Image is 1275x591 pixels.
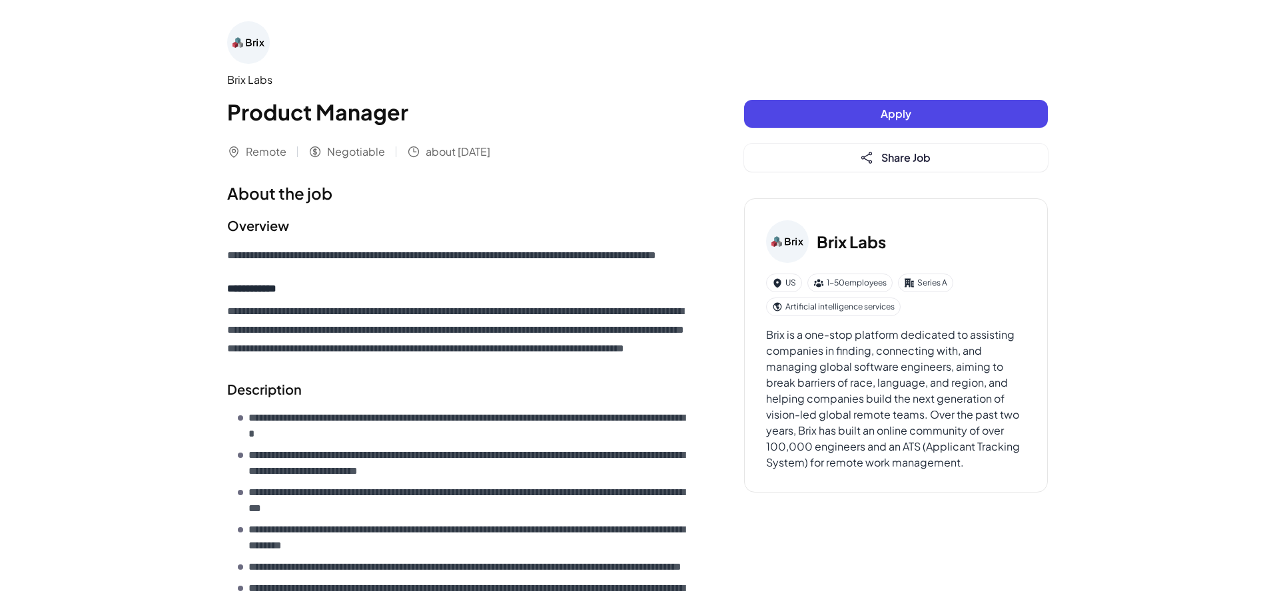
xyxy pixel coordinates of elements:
[898,274,953,292] div: Series A
[744,144,1048,172] button: Share Job
[744,100,1048,128] button: Apply
[227,72,691,88] div: Brix Labs
[766,297,901,316] div: Artificial intelligence services
[881,106,911,120] span: Apply
[227,96,691,128] h1: Product Manager
[766,220,809,263] img: Br
[807,274,893,292] div: 1-50 employees
[246,144,286,160] span: Remote
[881,150,931,164] span: Share Job
[227,21,270,64] img: Br
[766,274,802,292] div: US
[327,144,385,160] span: Negotiable
[426,144,490,160] span: about [DATE]
[227,379,691,399] h2: Description
[227,216,691,236] h2: Overview
[227,181,691,205] h1: About the job
[817,230,886,254] h3: Brix Labs
[766,327,1026,471] div: Brix is a one-stop platform dedicated to assisting companies in finding, connecting with, and man...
